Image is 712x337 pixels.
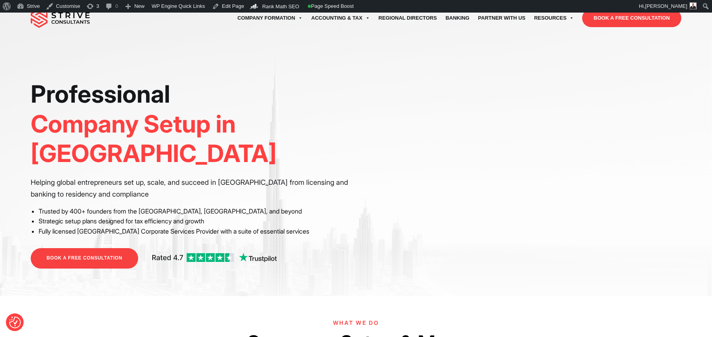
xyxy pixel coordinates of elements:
[374,7,441,29] a: Regional Directors
[474,7,530,29] a: Partner with Us
[307,7,374,29] a: Accounting & Tax
[39,206,350,217] li: Trusted by 400+ founders from the [GEOGRAPHIC_DATA], [GEOGRAPHIC_DATA], and beyond
[233,7,307,29] a: Company Formation
[31,177,350,200] p: Helping global entrepreneurs set up, scale, and succeed in [GEOGRAPHIC_DATA] from licensing and b...
[31,79,350,169] h1: Professional
[530,7,578,29] a: Resources
[31,248,138,268] a: BOOK A FREE CONSULTATION
[582,9,681,27] a: BOOK A FREE CONSULTATION
[9,317,21,328] button: Consent Preferences
[39,216,350,227] li: Strategic setup plans designed for tax efficiency and growth
[31,8,90,28] img: main-logo.svg
[39,227,350,237] li: Fully licensed [GEOGRAPHIC_DATA] Corporate Services Provider with a suite of essential services
[441,7,474,29] a: Banking
[645,3,687,9] span: [PERSON_NAME]
[362,79,681,259] iframe: <br />
[9,317,21,328] img: Revisit consent button
[31,109,277,168] span: Company Setup in [GEOGRAPHIC_DATA]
